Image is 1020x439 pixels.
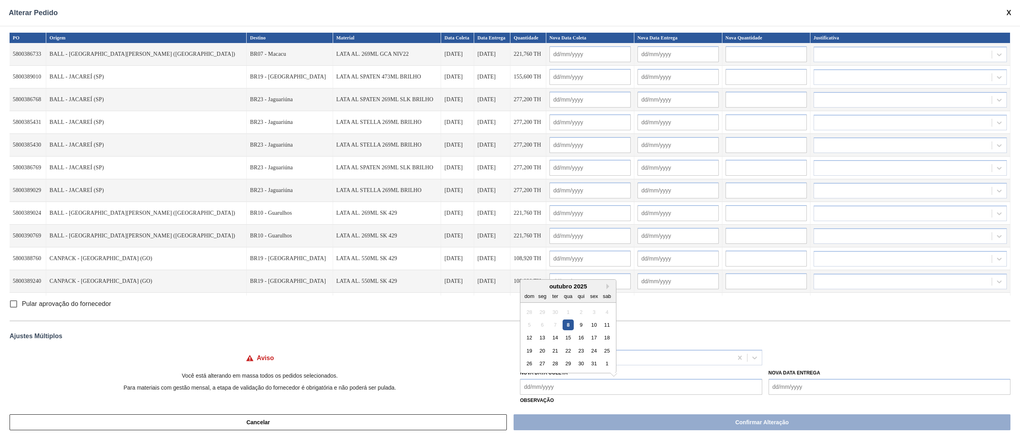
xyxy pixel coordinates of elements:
th: Data Entrega [474,33,510,43]
td: BR07 - Macacu [247,43,333,66]
td: CANPACK - [GEOGRAPHIC_DATA] (GO) [46,293,247,316]
td: 5800389240 [10,270,46,293]
div: Choose domingo, 26 de outubro de 2025 [524,358,535,369]
div: Choose sexta-feira, 31 de outubro de 2025 [589,358,600,369]
td: 277,200 TH [510,179,546,202]
td: 5800389029 [10,179,46,202]
td: 221,760 TH [510,43,546,66]
div: Choose quarta-feira, 29 de outubro de 2025 [563,358,574,369]
input: dd/mm/yyyy [549,92,631,108]
div: Choose segunda-feira, 27 de outubro de 2025 [537,358,548,369]
td: 108,920 TH [510,293,546,316]
td: 108,920 TH [510,270,546,293]
td: BR19 - [GEOGRAPHIC_DATA] [247,293,333,316]
input: dd/mm/yyyy [637,160,719,176]
span: Alterar Pedido [9,9,58,17]
div: Choose domingo, 19 de outubro de 2025 [524,345,535,356]
div: Not available domingo, 5 de outubro de 2025 [524,319,535,330]
input: dd/mm/yyyy [549,137,631,153]
th: PO [10,33,46,43]
td: 277,200 TH [510,134,546,157]
span: Pular aprovação do fornecedor [22,299,111,309]
td: [DATE] [441,293,474,316]
div: Not available quinta-feira, 2 de outubro de 2025 [576,306,586,317]
td: LATA AL STELLA 269ML BRILHO [333,134,441,157]
th: Nova Data Entrega [634,33,722,43]
input: dd/mm/yyyy [549,69,631,85]
td: LATA AL. 550ML SK 429 [333,293,441,316]
td: [DATE] [441,43,474,66]
div: Choose sexta-feira, 24 de outubro de 2025 [589,345,600,356]
input: dd/mm/yyyy [549,228,631,244]
td: [DATE] [441,66,474,88]
td: [DATE] [441,111,474,134]
td: BR23 - Jaguariúna [247,157,333,179]
input: dd/mm/yyyy [549,46,631,62]
td: BALL - [GEOGRAPHIC_DATA][PERSON_NAME] ([GEOGRAPHIC_DATA]) [46,43,247,66]
td: [DATE] [474,293,510,316]
td: 5800389010 [10,66,46,88]
p: Você está alterando em massa todos os pedidos selecionados. [10,372,510,379]
td: LATA AL SPATEN 269ML SLK BRILHO [333,88,441,111]
input: dd/mm/yyyy [769,379,1010,395]
td: LATA AL STELLA 269ML BRILHO [333,111,441,134]
div: seg [537,290,548,301]
td: [DATE] [474,66,510,88]
div: sex [589,290,600,301]
div: sab [602,290,612,301]
input: dd/mm/yyyy [637,251,719,267]
input: dd/mm/yyyy [637,228,719,244]
td: CANPACK - [GEOGRAPHIC_DATA] (GO) [46,270,247,293]
td: BALL - JACAREÍ (SP) [46,111,247,134]
h4: Aviso [257,355,274,362]
td: LATA AL. 550ML SK 429 [333,247,441,270]
div: Ajustes Múltiplos [10,333,1010,340]
p: Para materiais com gestão mensal, a etapa de validação do fornecedor é obrigatória e não poderá s... [10,384,510,391]
td: BR19 - [GEOGRAPHIC_DATA] [247,66,333,88]
td: 221,760 TH [510,225,546,247]
div: Choose sexta-feira, 17 de outubro de 2025 [589,332,600,343]
td: 5800390769 [10,225,46,247]
label: Nova Data Entrega [769,370,820,376]
input: dd/mm/yyyy [549,160,631,176]
div: Not available terça-feira, 30 de setembro de 2025 [550,306,561,317]
input: dd/mm/yyyy [549,182,631,198]
td: [DATE] [474,202,510,225]
th: Destino [247,33,333,43]
input: dd/mm/yyyy [549,205,631,221]
input: dd/mm/yyyy [637,114,719,130]
td: [DATE] [441,270,474,293]
td: 277,200 TH [510,111,546,134]
td: 5800386733 [10,43,46,66]
td: 155,600 TH [510,66,546,88]
div: Choose sábado, 11 de outubro de 2025 [602,319,612,330]
div: Not available domingo, 28 de setembro de 2025 [524,306,535,317]
td: 5800385430 [10,134,46,157]
th: Nova Quantidade [722,33,810,43]
div: Choose quinta-feira, 16 de outubro de 2025 [576,332,586,343]
div: Choose sábado, 18 de outubro de 2025 [602,332,612,343]
td: [DATE] [474,179,510,202]
td: [DATE] [441,88,474,111]
td: BALL - JACAREÍ (SP) [46,179,247,202]
th: Material [333,33,441,43]
td: LATA AL STELLA 269ML BRILHO [333,179,441,202]
td: LATA AL. 269ML GCA NIV22 [333,43,441,66]
td: BALL - JACAREÍ (SP) [46,157,247,179]
label: Observação [520,395,1010,406]
div: Choose quarta-feira, 8 de outubro de 2025 [563,319,574,330]
td: [DATE] [441,179,474,202]
td: 5800389241 [10,293,46,316]
td: 108,920 TH [510,247,546,270]
div: Choose domingo, 12 de outubro de 2025 [524,332,535,343]
div: Choose sábado, 1 de novembro de 2025 [602,358,612,369]
div: Choose terça-feira, 14 de outubro de 2025 [550,332,561,343]
td: BR23 - Jaguariúna [247,88,333,111]
td: 277,200 TH [510,88,546,111]
td: 277,200 TH [510,157,546,179]
div: Choose sábado, 25 de outubro de 2025 [602,345,612,356]
td: [DATE] [441,247,474,270]
td: BR23 - Jaguariúna [247,111,333,134]
div: Choose quinta-feira, 23 de outubro de 2025 [576,345,586,356]
div: Not available segunda-feira, 6 de outubro de 2025 [537,319,548,330]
